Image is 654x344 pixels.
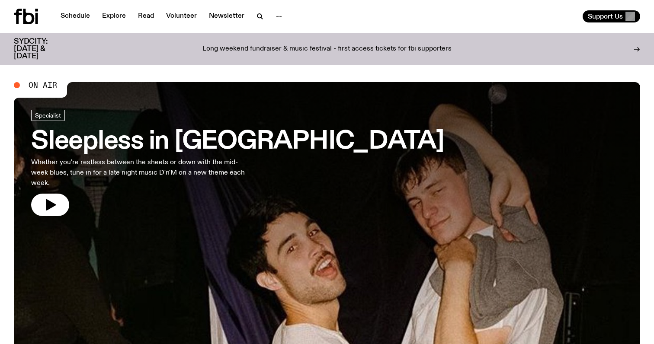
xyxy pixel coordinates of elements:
a: Newsletter [204,10,250,22]
span: On Air [29,81,57,89]
p: Whether you're restless between the sheets or down with the mid-week blues, tune in for a late ni... [31,157,253,188]
a: Specialist [31,110,65,121]
h3: SYDCITY: [DATE] & [DATE] [14,38,69,60]
span: Specialist [35,112,61,118]
a: Read [133,10,159,22]
a: Schedule [55,10,95,22]
button: Support Us [583,10,640,22]
h3: Sleepless in [GEOGRAPHIC_DATA] [31,130,444,154]
span: Support Us [588,13,623,20]
a: Volunteer [161,10,202,22]
a: Sleepless in [GEOGRAPHIC_DATA]Whether you're restless between the sheets or down with the mid-wee... [31,110,444,216]
a: Explore [97,10,131,22]
p: Long weekend fundraiser & music festival - first access tickets for fbi supporters [202,45,452,53]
